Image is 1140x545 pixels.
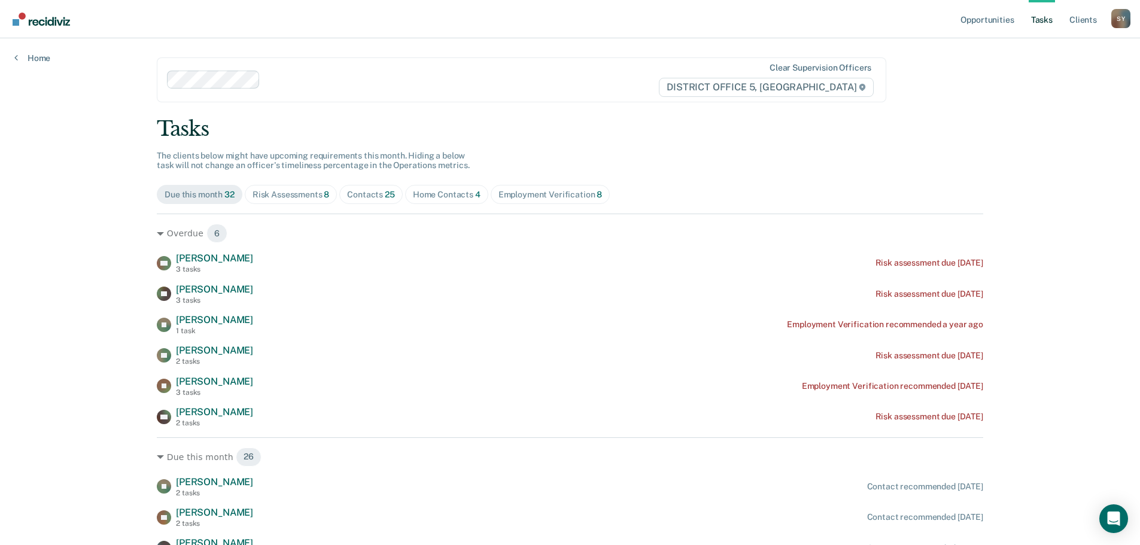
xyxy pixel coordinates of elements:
[176,388,253,397] div: 3 tasks
[176,357,253,366] div: 2 tasks
[165,190,235,200] div: Due this month
[176,252,253,264] span: [PERSON_NAME]
[176,476,253,488] span: [PERSON_NAME]
[176,419,253,427] div: 2 tasks
[176,489,253,497] div: 2 tasks
[176,296,253,305] div: 3 tasks
[176,519,253,528] div: 2 tasks
[875,412,983,422] div: Risk assessment due [DATE]
[157,151,470,170] span: The clients below might have upcoming requirements this month. Hiding a below task will not chang...
[324,190,329,199] span: 8
[176,284,253,295] span: [PERSON_NAME]
[176,507,253,518] span: [PERSON_NAME]
[13,13,70,26] img: Recidiviz
[157,447,983,467] div: Due this month 26
[176,345,253,356] span: [PERSON_NAME]
[14,53,50,63] a: Home
[157,117,983,141] div: Tasks
[787,319,983,330] div: Employment Verification recommended a year ago
[659,78,874,97] span: DISTRICT OFFICE 5, [GEOGRAPHIC_DATA]
[875,258,983,268] div: Risk assessment due [DATE]
[176,314,253,325] span: [PERSON_NAME]
[802,381,983,391] div: Employment Verification recommended [DATE]
[176,406,253,418] span: [PERSON_NAME]
[875,289,983,299] div: Risk assessment due [DATE]
[498,190,603,200] div: Employment Verification
[224,190,235,199] span: 32
[875,351,983,361] div: Risk assessment due [DATE]
[176,327,253,335] div: 1 task
[1111,9,1130,28] button: Profile dropdown button
[385,190,395,199] span: 25
[413,190,481,200] div: Home Contacts
[867,482,983,492] div: Contact recommended [DATE]
[157,224,983,243] div: Overdue 6
[206,224,227,243] span: 6
[1099,504,1128,533] div: Open Intercom Messenger
[770,63,871,73] div: Clear supervision officers
[475,190,481,199] span: 4
[867,512,983,522] div: Contact recommended [DATE]
[176,265,253,273] div: 3 tasks
[253,190,330,200] div: Risk Assessments
[597,190,602,199] span: 8
[176,376,253,387] span: [PERSON_NAME]
[347,190,395,200] div: Contacts
[1111,9,1130,28] div: S Y
[236,447,262,467] span: 26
